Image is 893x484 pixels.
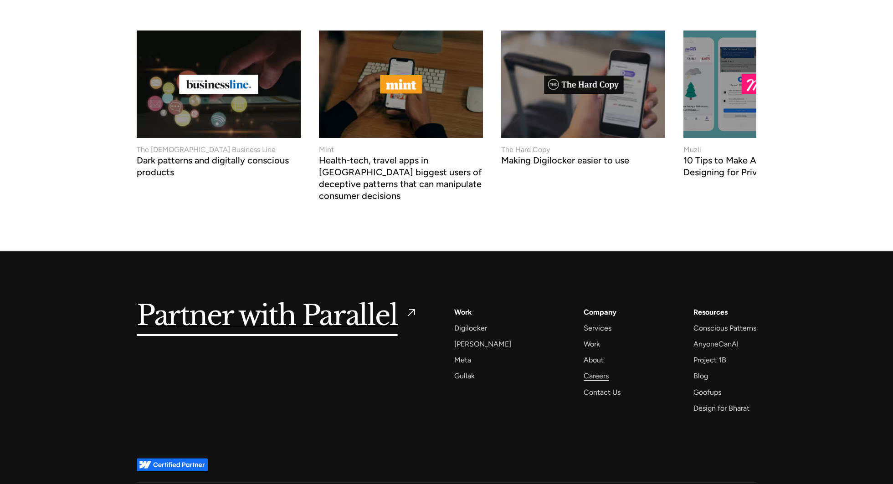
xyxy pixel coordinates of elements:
[584,306,616,318] a: Company
[683,157,847,178] h3: 10 Tips to Make Apps More Human by Designing for Privacy
[501,144,550,155] div: The Hard Copy
[137,306,418,327] a: Partner with Parallel
[137,306,398,327] h5: Partner with Parallel
[137,157,301,178] h3: Dark patterns and digitally conscious products
[584,322,611,334] a: Services
[454,370,475,382] a: Gullak
[584,370,609,382] a: Careers
[137,31,301,176] a: The [DEMOGRAPHIC_DATA] Business LineDark patterns and digitally conscious products
[693,386,721,398] a: Goofups
[693,306,728,318] div: Resources
[693,354,726,366] a: Project 1B
[454,354,471,366] a: Meta
[584,386,621,398] a: Contact Us
[584,354,604,366] a: About
[693,322,756,334] a: Conscious Patterns
[693,370,708,382] a: Blog
[683,144,701,155] div: Muzli
[137,144,276,155] div: The [DEMOGRAPHIC_DATA] Business Line
[693,402,749,414] a: Design for Bharat
[319,157,483,202] h3: Health-tech, travel apps in [GEOGRAPHIC_DATA] biggest users of deceptive patterns that can manipu...
[319,31,483,199] a: MintHealth-tech, travel apps in [GEOGRAPHIC_DATA] biggest users of deceptive patterns that can ma...
[693,338,739,350] a: AnyoneCanAI
[454,306,472,318] a: Work
[454,322,487,334] a: Digilocker
[501,31,665,164] a: The Hard CopyMaking Digilocker easier to use
[584,338,600,350] a: Work
[501,157,629,166] h3: Making Digilocker easier to use
[454,338,511,350] a: [PERSON_NAME]
[319,144,334,155] div: Mint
